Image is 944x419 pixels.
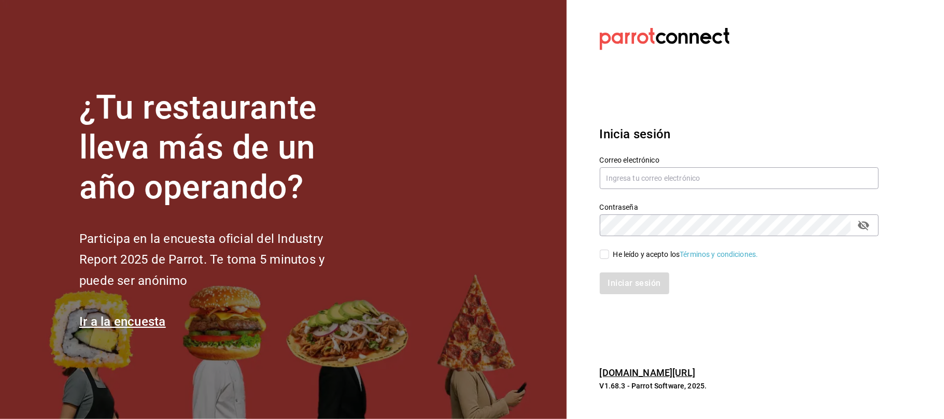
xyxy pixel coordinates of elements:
[600,381,879,391] p: V1.68.3 - Parrot Software, 2025.
[79,228,359,292] h2: Participa en la encuesta oficial del Industry Report 2025 de Parrot. Te toma 5 minutos y puede se...
[600,367,695,378] a: [DOMAIN_NAME][URL]
[600,204,879,211] label: Contraseña
[79,88,359,207] h1: ¿Tu restaurante lleva más de un año operando?
[600,125,879,143] h3: Inicia sesión
[79,314,166,329] a: Ir a la encuesta
[613,249,758,260] div: He leído y acepto los
[600,157,879,164] label: Correo electrónico
[600,167,879,189] input: Ingresa tu correo electrónico
[680,250,758,258] a: Términos y condiciones.
[855,216,872,234] button: passwordField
